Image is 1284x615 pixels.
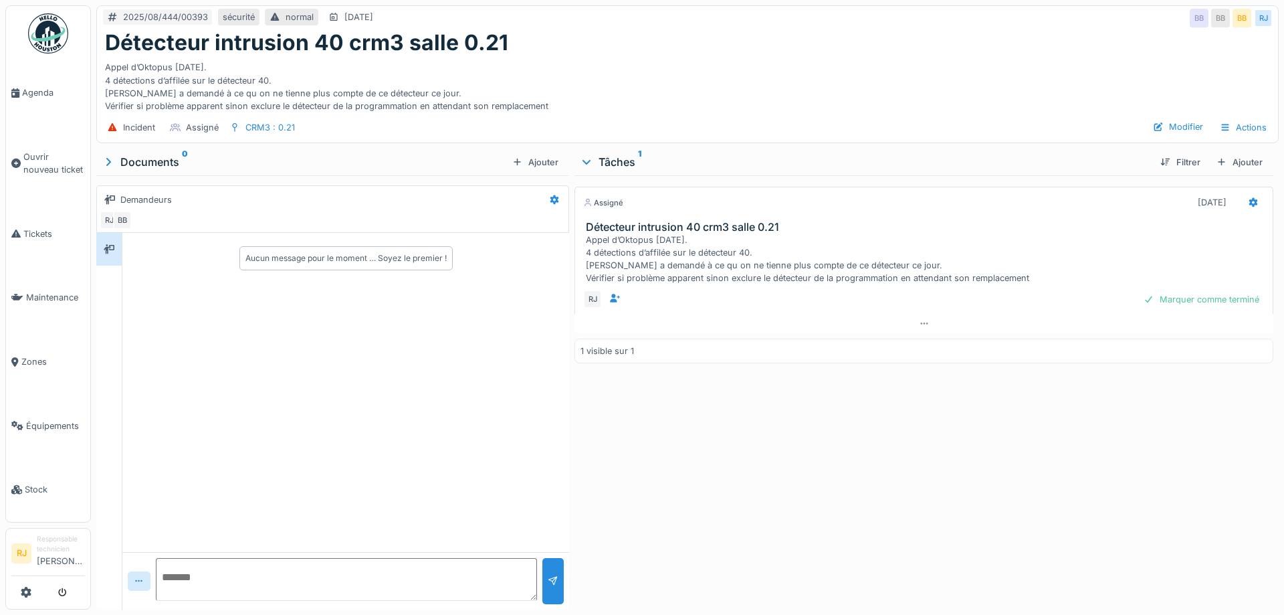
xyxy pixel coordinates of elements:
div: Actions [1214,118,1273,137]
sup: 1 [638,154,641,170]
a: Zones [6,330,90,394]
span: Agenda [22,86,85,99]
div: sécurité [223,11,255,23]
div: BB [1233,9,1251,27]
div: BB [1190,9,1208,27]
div: 1 visible sur 1 [580,345,634,357]
div: RJ [100,211,118,230]
div: Ajouter [507,153,564,171]
div: Marquer comme terminé [1138,290,1265,309]
div: Ajouter [1211,153,1268,171]
div: Aucun message pour le moment … Soyez le premier ! [245,252,447,264]
span: Stock [25,483,85,496]
a: Ouvrir nouveau ticket [6,125,90,202]
div: Demandeurs [120,193,172,206]
a: Stock [6,458,90,522]
div: Documents [102,154,507,170]
li: [PERSON_NAME] [37,534,85,573]
div: [DATE] [344,11,373,23]
div: CRM3 : 0.21 [245,121,295,134]
li: RJ [11,543,31,563]
div: Assigné [583,197,623,209]
div: Tâches [580,154,1150,170]
div: Filtrer [1155,153,1206,171]
div: Modifier [1148,118,1208,136]
div: 2025/08/444/00393 [123,11,208,23]
span: Zones [21,355,85,368]
div: Incident [123,121,155,134]
div: Appel d’Oktopus [DATE]. 4 détections d’affilée sur le détecteur 40. [PERSON_NAME] a demandé à ce ... [105,56,1270,112]
span: Ouvrir nouveau ticket [23,151,85,176]
div: BB [1211,9,1230,27]
div: BB [113,211,132,230]
a: Maintenance [6,266,90,330]
span: Tickets [23,228,85,240]
h1: Détecteur intrusion 40 crm3 salle 0.21 [105,30,508,56]
div: Assigné [186,121,219,134]
div: Appel d’Oktopus [DATE]. 4 détections d’affilée sur le détecteur 40. [PERSON_NAME] a demandé à ce ... [586,234,1267,285]
a: Tickets [6,202,90,266]
sup: 0 [182,154,188,170]
div: [DATE] [1198,196,1226,209]
h3: Détecteur intrusion 40 crm3 salle 0.21 [586,221,1267,234]
div: Responsable technicien [37,534,85,555]
a: RJ Responsable technicien[PERSON_NAME] [11,534,85,576]
a: Équipements [6,394,90,458]
img: Badge_color-CXgf-gQk.svg [28,13,68,54]
span: Équipements [26,420,85,432]
a: Agenda [6,61,90,125]
div: normal [286,11,314,23]
div: RJ [583,290,602,309]
span: Maintenance [26,291,85,304]
div: RJ [1254,9,1273,27]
